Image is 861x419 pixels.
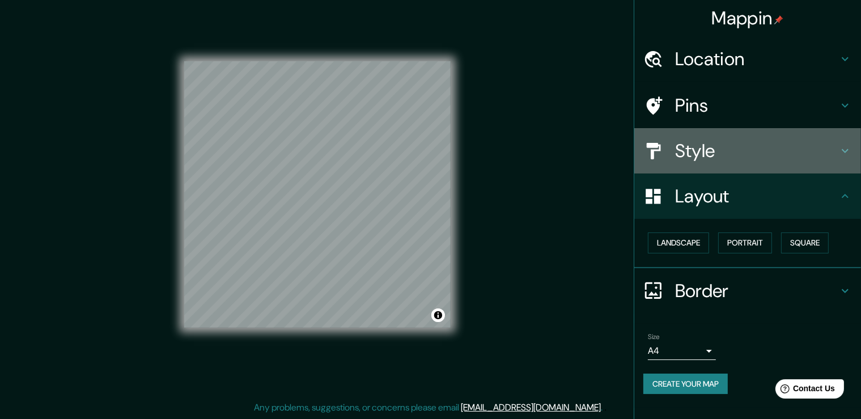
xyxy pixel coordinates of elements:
[675,139,838,162] h4: Style
[634,173,861,219] div: Layout
[184,61,451,328] canvas: Map
[648,332,660,341] label: Size
[634,128,861,173] div: Style
[643,374,728,395] button: Create your map
[675,185,838,208] h4: Layout
[634,83,861,128] div: Pins
[774,15,783,24] img: pin-icon.png
[648,342,716,360] div: A4
[648,232,709,253] button: Landscape
[760,375,849,407] iframe: Help widget launcher
[712,7,784,29] h4: Mappin
[781,232,829,253] button: Square
[634,268,861,314] div: Border
[675,48,838,70] h4: Location
[461,401,601,413] a: [EMAIL_ADDRESS][DOMAIN_NAME]
[431,308,445,322] button: Toggle attribution
[255,401,603,414] p: Any problems, suggestions, or concerns please email .
[718,232,772,253] button: Portrait
[634,36,861,82] div: Location
[605,401,607,414] div: .
[675,94,838,117] h4: Pins
[603,401,605,414] div: .
[675,280,838,302] h4: Border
